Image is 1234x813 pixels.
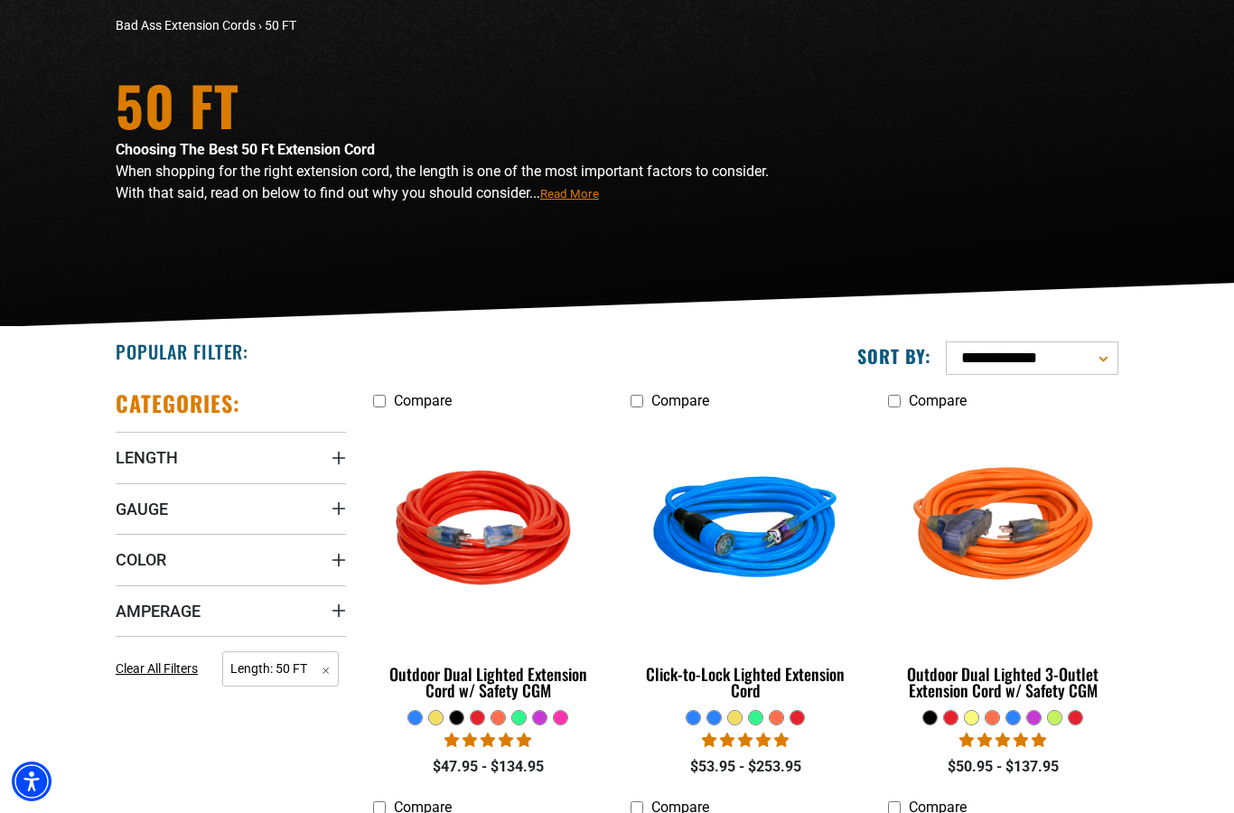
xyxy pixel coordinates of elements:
label: Sort by: [857,344,931,368]
span: Clear All Filters [116,661,198,676]
nav: breadcrumbs [116,16,775,35]
summary: Amperage [116,585,346,636]
div: Outdoor Dual Lighted 3-Outlet Extension Cord w/ Safety CGM [888,666,1118,698]
div: Accessibility Menu [12,762,51,801]
span: 4.80 stars [959,732,1046,749]
a: orange Outdoor Dual Lighted 3-Outlet Extension Cord w/ Safety CGM [888,418,1118,709]
span: Amperage [116,601,201,621]
div: $47.95 - $134.95 [373,756,603,778]
span: Compare [651,392,709,409]
img: orange [889,427,1117,635]
a: Length: 50 FT [222,659,339,677]
h2: Categories: [116,389,240,417]
img: Red [375,427,603,635]
div: Outdoor Dual Lighted Extension Cord w/ Safety CGM [373,666,603,698]
div: $50.95 - $137.95 [888,756,1118,778]
a: blue Click-to-Lock Lighted Extension Cord [631,418,861,709]
span: Compare [909,392,967,409]
span: 4.81 stars [444,732,531,749]
span: Gauge [116,499,168,519]
img: blue [631,427,859,635]
summary: Color [116,534,346,584]
span: Compare [394,392,452,409]
span: Length [116,447,178,468]
span: Read More [540,187,599,201]
a: Clear All Filters [116,659,205,678]
h2: Popular Filter: [116,340,248,363]
strong: Choosing The Best 50 Ft Extension Cord [116,141,375,158]
span: Color [116,549,166,570]
p: When shopping for the right extension cord, the length is one of the most important factors to co... [116,161,775,204]
span: 50 FT [265,18,296,33]
h1: 50 FT [116,78,775,132]
span: › [258,18,262,33]
a: Red Outdoor Dual Lighted Extension Cord w/ Safety CGM [373,418,603,709]
summary: Length [116,432,346,482]
span: 4.87 stars [702,732,789,749]
div: $53.95 - $253.95 [631,756,861,778]
a: Bad Ass Extension Cords [116,18,256,33]
summary: Gauge [116,483,346,534]
span: Length: 50 FT [222,651,339,687]
div: Click-to-Lock Lighted Extension Cord [631,666,861,698]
